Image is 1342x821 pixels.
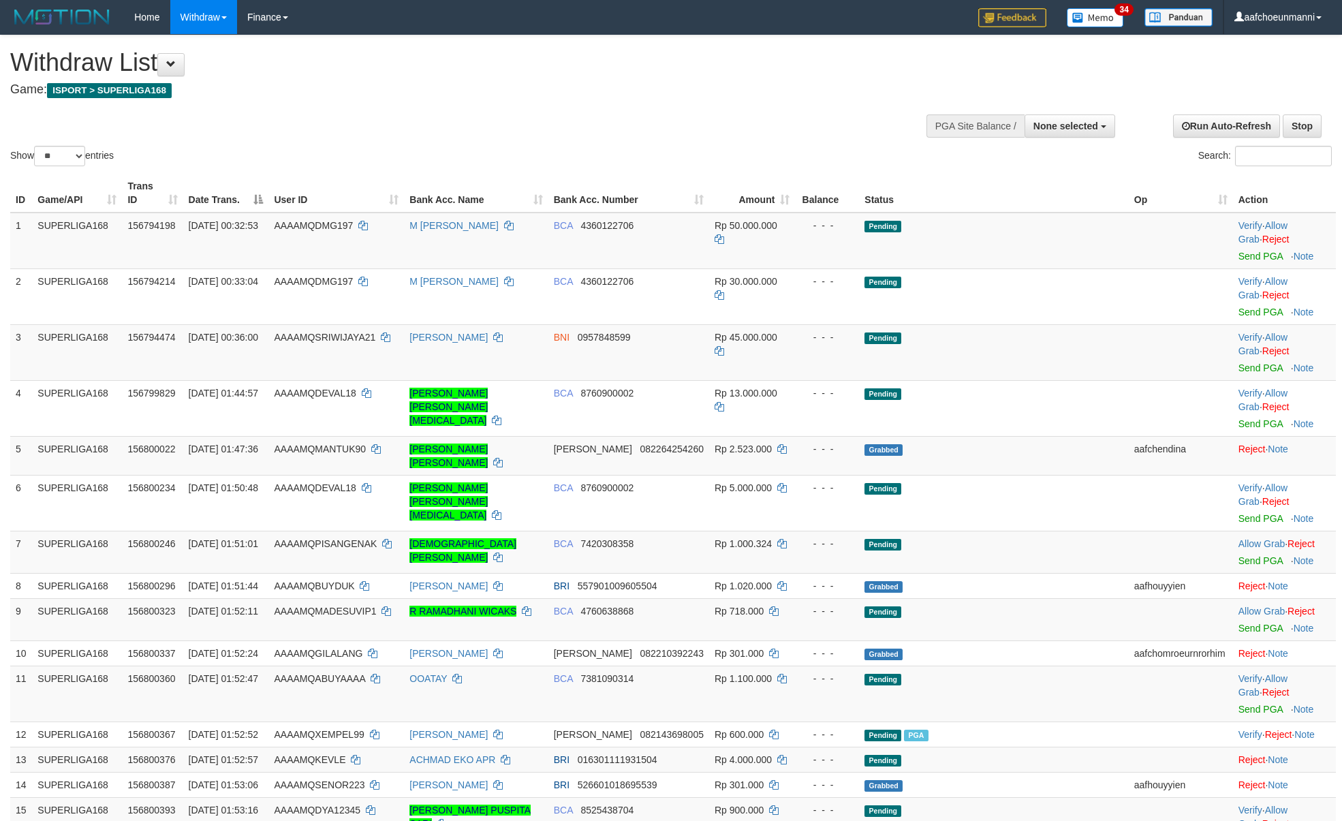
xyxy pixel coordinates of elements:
[10,598,32,640] td: 9
[1238,805,1262,816] a: Verify
[32,213,122,269] td: SUPERLIGA168
[1238,251,1283,262] a: Send PGA
[127,388,175,399] span: 156799829
[1238,538,1288,549] span: ·
[1262,687,1290,698] a: Reject
[554,729,632,740] span: [PERSON_NAME]
[1238,538,1285,549] a: Allow Grab
[715,444,772,454] span: Rp 2.523.000
[189,754,258,765] span: [DATE] 01:52:57
[10,268,32,324] td: 2
[409,444,488,468] a: [PERSON_NAME] [PERSON_NAME]
[800,386,854,400] div: - - -
[1129,573,1233,598] td: aafhouyyien
[1238,482,1262,493] a: Verify
[1238,779,1266,790] a: Reject
[127,482,175,493] span: 156800234
[800,604,854,618] div: - - -
[1294,729,1315,740] a: Note
[1129,640,1233,666] td: aafchomroeurnrorhim
[859,174,1128,213] th: Status
[580,220,634,231] span: Copy 4360122706 to clipboard
[1238,673,1262,684] a: Verify
[10,174,32,213] th: ID
[715,779,764,790] span: Rp 301.000
[1233,324,1336,380] td: · ·
[127,444,175,454] span: 156800022
[409,538,516,563] a: [DEMOGRAPHIC_DATA][PERSON_NAME]
[800,778,854,792] div: - - -
[10,436,32,475] td: 5
[1294,555,1314,566] a: Note
[274,648,362,659] span: AAAAMQGILALANG
[1268,648,1288,659] a: Note
[1235,146,1332,166] input: Search:
[1238,444,1266,454] a: Reject
[864,277,901,288] span: Pending
[32,573,122,598] td: SUPERLIGA168
[10,324,32,380] td: 3
[580,606,634,617] span: Copy 4760638868 to clipboard
[800,481,854,495] div: - - -
[800,803,854,817] div: - - -
[274,538,377,549] span: AAAAMQPISANGENAK
[1173,114,1280,138] a: Run Auto-Refresh
[127,729,175,740] span: 156800367
[1265,729,1292,740] a: Reject
[800,753,854,766] div: - - -
[409,754,495,765] a: ACHMAD EKO APR
[554,673,573,684] span: BCA
[10,772,32,797] td: 14
[554,805,573,816] span: BCA
[1238,606,1288,617] span: ·
[10,83,881,97] h4: Game:
[1238,388,1288,412] span: ·
[864,444,903,456] span: Grabbed
[800,537,854,551] div: - - -
[409,388,488,426] a: [PERSON_NAME] [PERSON_NAME][MEDICAL_DATA]
[1268,580,1288,591] a: Note
[1233,531,1336,573] td: ·
[1233,573,1336,598] td: ·
[1238,332,1262,343] a: Verify
[10,573,32,598] td: 8
[10,380,32,436] td: 4
[1238,623,1283,634] a: Send PGA
[864,221,901,232] span: Pending
[1233,772,1336,797] td: ·
[1294,418,1314,429] a: Note
[1233,598,1336,640] td: ·
[1238,276,1262,287] a: Verify
[189,729,258,740] span: [DATE] 01:52:52
[1114,3,1133,16] span: 34
[1238,513,1283,524] a: Send PGA
[864,805,901,817] span: Pending
[274,606,376,617] span: AAAAMQMADESUVIP1
[554,220,573,231] span: BCA
[554,606,573,617] span: BCA
[1233,174,1336,213] th: Action
[1025,114,1115,138] button: None selected
[715,754,772,765] span: Rp 4.000.000
[1238,482,1288,507] span: ·
[1268,444,1288,454] a: Note
[34,146,85,166] select: Showentries
[274,444,366,454] span: AAAAMQMANTUK90
[47,83,172,98] span: ISPORT > SUPERLIGA168
[715,276,777,287] span: Rp 30.000.000
[554,276,573,287] span: BCA
[409,648,488,659] a: [PERSON_NAME]
[274,388,356,399] span: AAAAMQDEVAL18
[715,805,764,816] span: Rp 900.000
[10,475,32,531] td: 6
[864,388,901,400] span: Pending
[640,648,704,659] span: Copy 082210392243 to clipboard
[864,483,901,495] span: Pending
[32,531,122,573] td: SUPERLIGA168
[864,539,901,551] span: Pending
[10,640,32,666] td: 10
[715,332,777,343] span: Rp 45.000.000
[1294,307,1314,317] a: Note
[1238,220,1262,231] a: Verify
[1238,704,1283,715] a: Send PGA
